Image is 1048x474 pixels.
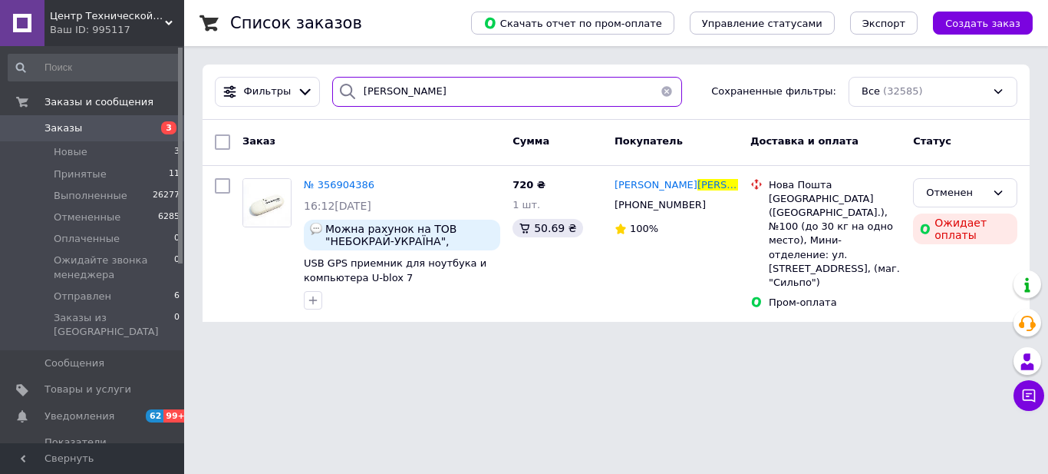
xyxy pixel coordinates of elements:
[243,179,291,227] img: Фото товару
[615,199,706,210] span: [PHONE_NUMBER]
[304,257,486,283] a: USB GPS приемник для ноутбука и компьютера U-blox 7
[54,254,174,281] span: Ожидайте звонка менеджера
[918,17,1033,28] a: Создать заказ
[44,356,104,370] span: Сообщения
[630,223,658,234] span: 100%
[161,121,176,134] span: 3
[174,311,180,339] span: 0
[471,12,674,35] button: Скачать отчет по пром-оплате
[44,383,131,396] span: Товары и услуги
[44,95,153,109] span: Заказы и сообщения
[158,210,180,224] span: 6285
[769,192,901,290] div: [GEOGRAPHIC_DATA] ([GEOGRAPHIC_DATA].), №100 (до 30 кг на одно место), Мини-отделение: ул. [STREE...
[230,14,362,32] h1: Список заказов
[54,189,127,203] span: Выполненные
[325,223,494,247] span: Можна рахунок на ТОВ "НЕБОКРАЙ-УКРАЇНА", ЄДРПОУ: 45780052? Мій емейл - [EMAIL_ADDRESS][DOMAIN_NAME]
[54,145,87,159] span: Новые
[850,12,918,35] button: Экспорт
[153,189,180,203] span: 26277
[44,436,142,463] span: Показатели работы компании
[54,311,174,339] span: Заказы из [GEOGRAPHIC_DATA]
[750,135,859,147] span: Доставка и оплата
[933,12,1033,35] button: Создать заказ
[242,178,292,227] a: Фото товару
[1013,380,1044,411] button: Чат с покупателем
[512,135,549,147] span: Сумма
[54,210,120,224] span: Отмененные
[512,219,582,237] div: 50.69 ₴
[54,290,111,303] span: Отправлен
[169,167,180,181] span: 11
[44,409,114,423] span: Уведомления
[512,199,540,210] span: 1 шт.
[146,409,163,423] span: 62
[862,85,880,99] span: Все
[651,77,682,107] button: Очистить
[174,232,180,246] span: 0
[702,18,822,29] span: Управление статусами
[304,179,374,191] a: № 356904386
[332,77,682,107] input: Поиск по номеру заказа, ФИО покупателя, номеру телефона, Email, номеру накладной
[883,85,923,97] span: (32585)
[769,178,901,192] div: Нова Пошта
[913,214,1017,244] div: Ожидает оплаты
[8,54,181,81] input: Поиск
[711,85,836,99] span: Сохраненные фильтры:
[174,254,180,281] span: 0
[862,18,905,29] span: Экспорт
[304,200,371,212] span: 16:12[DATE]
[512,179,545,191] span: 720 ₴
[926,185,986,201] div: Отменен
[174,145,180,159] span: 3
[615,178,738,193] a: [PERSON_NAME][PERSON_NAME]
[483,16,662,30] span: Скачать отчет по пром-оплате
[174,290,180,303] span: 6
[50,9,165,23] span: Центр Технической Безопасности
[54,167,107,181] span: Принятые
[163,409,189,423] span: 99+
[244,85,292,99] span: Фильтры
[310,223,322,235] img: :speech_balloon:
[615,179,697,191] span: [PERSON_NAME]
[913,135,951,147] span: Статус
[50,23,184,37] div: Ваш ID: 995117
[54,232,120,246] span: Оплаченные
[769,296,901,310] div: Пром-оплата
[44,121,82,135] span: Заказы
[615,135,683,147] span: Покупатель
[690,12,835,35] button: Управление статусами
[242,135,275,147] span: Заказ
[945,18,1020,29] span: Создать заказ
[697,179,780,191] span: [PERSON_NAME]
